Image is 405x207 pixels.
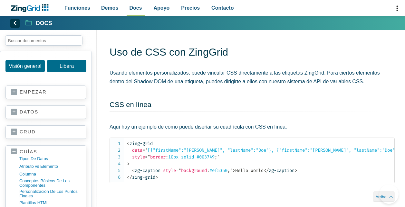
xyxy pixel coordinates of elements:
[127,175,132,180] span: </
[11,109,81,115] a: datos
[19,199,81,207] a: Plantillas HTML
[110,122,395,131] p: Aquí hay un ejemplo de cómo puede diseñar su cuadrícula con CSS en línea:
[145,154,150,160] span: ="
[5,35,82,46] input: Entrada de búsqueda
[5,60,45,72] a: Visión general
[264,168,269,173] span: </
[129,4,142,12] span: Docs
[227,168,230,173] span: ;
[11,89,81,95] a: Empezar
[132,154,145,160] span: style
[150,154,166,160] span: border
[379,184,399,204] iframe: Toggle Customer Support
[163,168,176,173] span: style
[215,154,217,160] span: ;
[19,178,81,189] a: Conceptos básicos de los componentes
[154,4,170,12] span: Apoyo
[166,154,168,160] span: :
[110,46,395,60] h1: Uso de CSS con ZingGrid
[110,101,151,109] a: CSS en línea
[110,68,395,86] p: Usando elementos personalizados, puede vincular CSS directamente a las etiquetas ZingGrid. Para c...
[19,155,81,163] a: Tipos de datos
[19,170,81,178] a: columna
[150,154,217,160] span: 10px solid #003749
[142,148,403,153] span: [{"firstName":"[PERSON_NAME]", "lastName":"Doe"}, {"firstName":"[PERSON_NAME]", "lastName":"Doe"}]
[127,161,130,166] span: >
[142,148,145,153] span: =
[25,19,52,27] a: Docs
[264,168,294,173] span: zg-caption
[11,149,81,155] a: Guías
[176,168,181,173] span: ="
[230,168,233,173] span: "
[47,60,86,72] a: Libera
[10,4,52,12] a: Logotipo de ZingChart. Haga clic para volver a la página de inicio
[155,175,158,180] span: >
[211,4,234,12] span: Contacto
[132,168,135,173] span: <
[181,168,230,173] span: #ef5350
[101,4,118,12] span: Demos
[145,148,148,153] span: '
[19,163,81,170] a: Atributo vs Elemento
[36,21,52,26] strong: Docs
[127,141,130,146] span: <
[64,4,90,12] span: Funciones
[127,141,153,146] span: zing-grid
[181,168,207,173] span: background
[233,168,235,173] span: >
[132,148,142,153] span: data
[294,168,297,173] span: >
[132,168,160,173] span: zg-caption
[207,168,209,173] span: :
[11,129,81,135] a: Crud
[127,140,394,181] code: Hello World
[19,189,81,199] a: Personalización de los puntos finales
[127,175,155,180] span: zing-grid
[181,4,200,12] span: Precios
[217,154,220,160] span: "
